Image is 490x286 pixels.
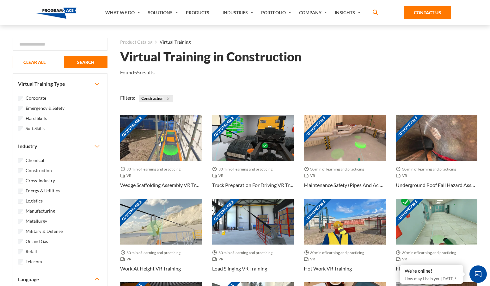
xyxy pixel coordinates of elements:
span: 30 min of learning and practicing [304,250,367,256]
em: 55 [134,69,140,75]
img: Program-Ace [36,8,77,19]
label: Retail [26,248,37,255]
label: Telecom [26,258,42,265]
a: Contact Us [404,6,451,19]
span: 30 min of learning and practicing [304,166,367,172]
a: Customizable Thumbnail - Fire Safety (Office) VR Training 30 min of learning and practicing VR Fi... [396,199,478,282]
p: Found results [120,69,155,76]
input: Telecom [18,259,23,264]
label: Manufacturing [26,208,55,214]
a: Customizable Thumbnail - Wedge Scaffolding Assembly VR Training 30 min of learning and practicing... [120,115,202,198]
a: Customizable Thumbnail - Truck Preparation for Driving VR Training 30 min of learning and practic... [212,115,294,198]
input: Construction [18,168,23,173]
input: Energy & Utilities [18,189,23,194]
h3: Wedge Scaffolding Assembly VR Training [120,181,202,189]
h3: Maintenance Safety (Pipes and Acids) VR Training [304,181,386,189]
a: Customizable Thumbnail - Underground Roof Fall Hazard Assessment VR Training 30 min of learning a... [396,115,478,198]
button: Industry [13,136,107,156]
h3: Hot Work VR Training [304,265,352,272]
span: Construction [139,95,173,102]
h1: Virtual Training in Construction [120,51,302,62]
label: Military & Defense [26,228,63,235]
a: Customizable Thumbnail - Hot Work VR Training 30 min of learning and practicing VR Hot Work VR Tr... [304,199,386,282]
input: Oil and Gas [18,239,23,244]
h3: Truck Preparation for Driving VR Training [212,181,294,189]
button: Virtual Training Type [13,74,107,94]
input: Cross-Industry [18,178,23,183]
label: Corporate [26,95,46,102]
span: VR [212,172,226,179]
button: Close [165,95,172,102]
span: VR [304,172,318,179]
span: VR [396,172,410,179]
label: Soft Skills [26,125,45,132]
span: VR [304,256,318,262]
label: Emergency & Safety [26,105,64,112]
span: VR [120,256,134,262]
label: Metallurgy [26,218,47,225]
span: 30 min of learning and practicing [120,250,183,256]
input: Military & Defense [18,229,23,234]
label: Oil and Gas [26,238,48,245]
a: Customizable Thumbnail - Load Slinging VR Training 30 min of learning and practicing VR Load Slin... [212,199,294,282]
input: Manufacturing [18,209,23,214]
span: 30 min of learning and practicing [212,166,275,172]
label: Hard Skills [26,115,47,122]
button: CLEAR ALL [13,56,56,68]
a: Product Catalog [120,38,152,46]
span: VR [120,172,134,179]
input: Metallurgy [18,219,23,224]
h3: Underground Roof Fall Hazard Assessment VR Training [396,181,478,189]
input: Hard Skills [18,116,23,121]
span: 30 min of learning and practicing [396,166,459,172]
input: Chemical [18,158,23,163]
span: 30 min of learning and practicing [396,250,459,256]
li: Virtual Training [152,38,191,46]
span: Chat Widget [469,265,487,283]
input: Logistics [18,199,23,204]
label: Chemical [26,157,44,164]
input: Soft Skills [18,126,23,131]
span: 30 min of learning and practicing [120,166,183,172]
input: Retail [18,249,23,254]
h3: Fire Safety (Office) VR Training [396,265,462,272]
label: Cross-Industry [26,177,55,184]
p: How may I help you [DATE]? [405,275,458,283]
h3: Work at Height VR Training [120,265,181,272]
h3: Load Slinging VR Training [212,265,267,272]
label: Construction [26,167,52,174]
label: Energy & Utilities [26,187,60,194]
label: Logistics [26,197,43,204]
a: Customizable Thumbnail - Work at Height VR Training 30 min of learning and practicing VR Work at ... [120,199,202,282]
input: Emergency & Safety [18,106,23,111]
a: Customizable Thumbnail - Maintenance Safety (Pipes and Acids) VR Training 30 min of learning and ... [304,115,386,198]
span: 30 min of learning and practicing [212,250,275,256]
span: VR [212,256,226,262]
span: VR [396,256,410,262]
input: Corporate [18,96,23,101]
span: Filters: [120,95,135,101]
nav: breadcrumb [120,38,477,46]
div: We're online! [405,268,458,274]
